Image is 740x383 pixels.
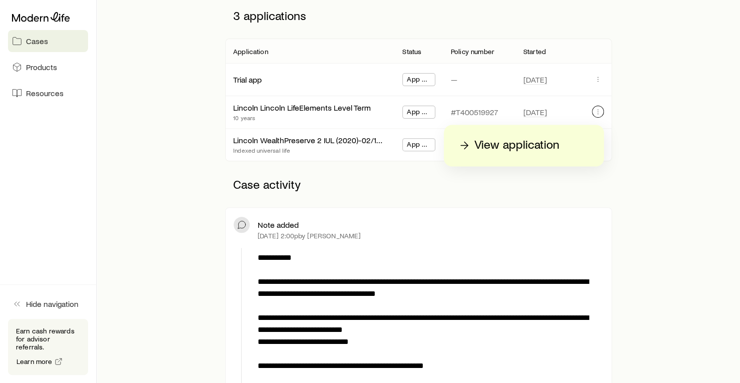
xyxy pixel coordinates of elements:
[456,137,592,154] a: View application
[225,1,612,31] p: 3 applications
[407,108,431,118] span: App Submitted
[17,358,53,365] span: Learn more
[225,169,612,199] p: Case activity
[523,75,547,85] span: [DATE]
[451,107,498,117] p: #T400519927
[8,319,88,375] div: Earn cash rewards for advisor referrals.Learn more
[407,75,431,86] span: App Received
[26,36,48,46] span: Cases
[258,220,299,230] p: Note added
[8,293,88,315] button: Hide navigation
[8,82,88,104] a: Resources
[233,75,262,84] a: Trial app
[258,232,361,240] p: [DATE] 2:00p by [PERSON_NAME]
[26,88,64,98] span: Resources
[523,107,547,117] span: [DATE]
[523,48,546,56] p: Started
[233,114,371,122] p: 10 years
[407,140,431,151] span: App Submitted
[8,56,88,78] a: Products
[233,135,392,145] a: Lincoln WealthPreserve 2 IUL (2020)-02/13/23
[233,146,386,154] p: Indexed universal life
[233,48,268,56] p: Application
[16,327,80,351] p: Earn cash rewards for advisor referrals.
[26,299,79,309] span: Hide navigation
[474,137,559,153] p: View application
[402,48,421,56] p: Status
[233,75,262,85] div: Trial app
[451,48,494,56] p: Policy number
[26,62,57,72] span: Products
[233,103,371,112] a: Lincoln Lincoln LifeElements Level Term
[8,30,88,52] a: Cases
[451,75,457,85] p: —
[233,103,371,113] div: Lincoln Lincoln LifeElements Level Term
[233,135,386,146] div: Lincoln WealthPreserve 2 IUL (2020)-02/13/23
